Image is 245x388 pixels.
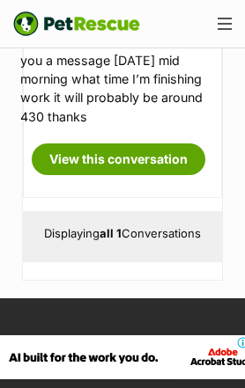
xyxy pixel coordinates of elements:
button: Menu [211,11,239,37]
img: logo-e224e6f780fb5917bec1dbf3a21bbac754714ae5b6737aabdf751b685950b380.svg [13,11,140,36]
p: Ok [DATE] afternoon l will send you a message [DATE] mid morning what time I’m finishing work it ... [20,32,226,126]
strong: all 1 [100,226,122,240]
a: View this conversation [32,143,205,175]
span: Displaying Conversations [44,226,201,240]
a: PetRescue [13,11,140,36]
